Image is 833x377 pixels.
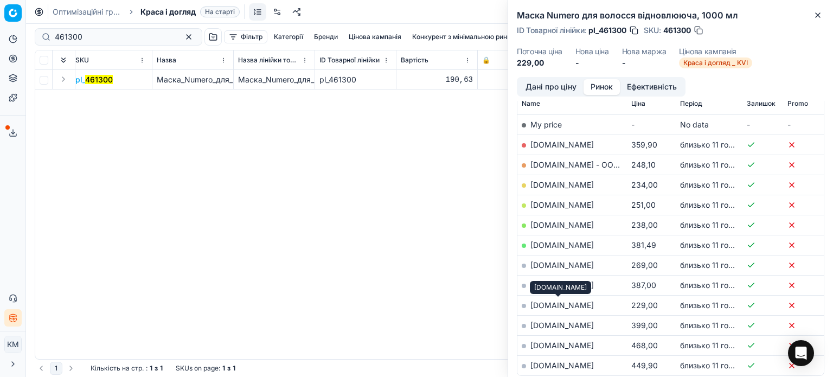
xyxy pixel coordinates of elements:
span: 399,00 [631,321,658,330]
td: - [742,114,783,135]
span: Краса і доглядНа старті [140,7,240,17]
mark: 461300 [85,75,113,84]
span: близько 11 годин тому [680,301,762,310]
span: Краса і догляд _ KVI [679,57,752,68]
span: 461300 [663,25,691,36]
a: [DOMAIN_NAME] [530,240,594,250]
span: 468,00 [631,341,658,350]
span: близько 11 годин тому [680,160,762,169]
span: 251,00 [631,200,656,209]
span: SKU [75,56,89,65]
button: 1 [50,362,62,375]
button: КM [4,336,22,353]
span: ID Товарної лінійки : [517,27,586,34]
div: 190,63 [401,74,473,85]
strong: 1 [150,364,152,373]
button: Цінова кампанія [344,30,406,43]
div: [DOMAIN_NAME] [530,281,591,294]
span: Вартість [401,56,428,65]
button: Go to next page [65,362,78,375]
dt: Поточна ціна [517,48,562,55]
span: На старті [200,7,240,17]
span: ID Товарної лінійки [319,56,380,65]
div: : [91,364,163,373]
button: Конкурент з мінімальною ринковою ціною [408,30,552,43]
span: 387,00 [631,280,656,290]
span: КM [5,336,21,353]
span: Name [522,99,540,108]
span: SKU : [644,27,661,34]
button: Фільтр [224,30,267,43]
span: Назва [157,56,176,65]
span: близько 11 годин тому [680,361,762,370]
a: [DOMAIN_NAME] [530,260,594,270]
strong: 1 [222,364,225,373]
a: [DOMAIN_NAME] - ООО «Эпицентр К» [530,160,673,169]
span: SKUs on page : [176,364,220,373]
span: 🔒 [482,56,490,65]
span: My price [530,120,562,129]
span: pl_461300 [588,25,626,36]
button: Дані про ціну [518,79,584,95]
span: 229,00 [631,301,658,310]
button: pl_461300 [75,74,113,85]
a: [DOMAIN_NAME] [530,321,594,330]
a: [DOMAIN_NAME] [530,200,594,209]
dd: - [575,57,609,68]
td: - [783,114,824,135]
span: близько 11 годин тому [680,220,762,229]
button: Go to previous page [35,362,48,375]
span: 234,00 [631,180,658,189]
nav: pagination [35,362,78,375]
a: Оптимізаційні групи [53,7,122,17]
span: 248,10 [631,160,656,169]
td: No data [676,114,742,135]
dd: - [622,57,667,68]
a: [DOMAIN_NAME] [530,341,594,350]
div: Маска_Numero_для_волосся_відновлююча,_1000_мл [238,74,310,85]
strong: з [227,364,230,373]
span: близько 11 годин тому [680,260,762,270]
span: 359,90 [631,140,657,149]
span: близько 11 годин тому [680,321,762,330]
a: [DOMAIN_NAME] [530,220,594,229]
div: pl_461300 [319,74,392,85]
dd: 229,00 [517,57,562,68]
dt: Нова маржа [622,48,667,55]
span: Кількість на стр. [91,364,144,373]
nav: breadcrumb [53,7,240,17]
span: 381,49 [631,240,656,250]
button: Expand [57,73,70,86]
td: - [627,114,676,135]
button: Ринок [584,79,620,95]
a: [DOMAIN_NAME] [530,280,594,290]
span: pl_ [75,74,113,85]
span: Назва лінійки товарів [238,56,299,65]
span: близько 11 годин тому [680,200,762,209]
h2: Маска Numero для волосся відновлююча, 1000 мл [517,9,824,22]
dt: Цінова кампанія [679,48,752,55]
span: Маска_Numero_для_волосся_відновлююча,_1000_мл [157,75,351,84]
span: Період [680,99,702,108]
span: Promo [787,99,808,108]
strong: з [155,364,158,373]
span: 238,00 [631,220,658,229]
span: близько 11 годин тому [680,140,762,149]
span: Залишок [747,99,776,108]
button: Бренди [310,30,342,43]
span: близько 11 годин тому [680,341,762,350]
button: Expand all [57,54,70,67]
span: 449,90 [631,361,658,370]
span: близько 11 годин тому [680,240,762,250]
input: Пошук по SKU або назві [55,31,174,42]
span: близько 11 годин тому [680,280,762,290]
button: Категорії [270,30,307,43]
dt: Нова ціна [575,48,609,55]
a: [DOMAIN_NAME] [530,140,594,149]
a: [DOMAIN_NAME] [530,180,594,189]
strong: 1 [160,364,163,373]
span: Краса і догляд [140,7,196,17]
div: Open Intercom Messenger [788,340,814,366]
a: [DOMAIN_NAME] [530,361,594,370]
span: 269,00 [631,260,658,270]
